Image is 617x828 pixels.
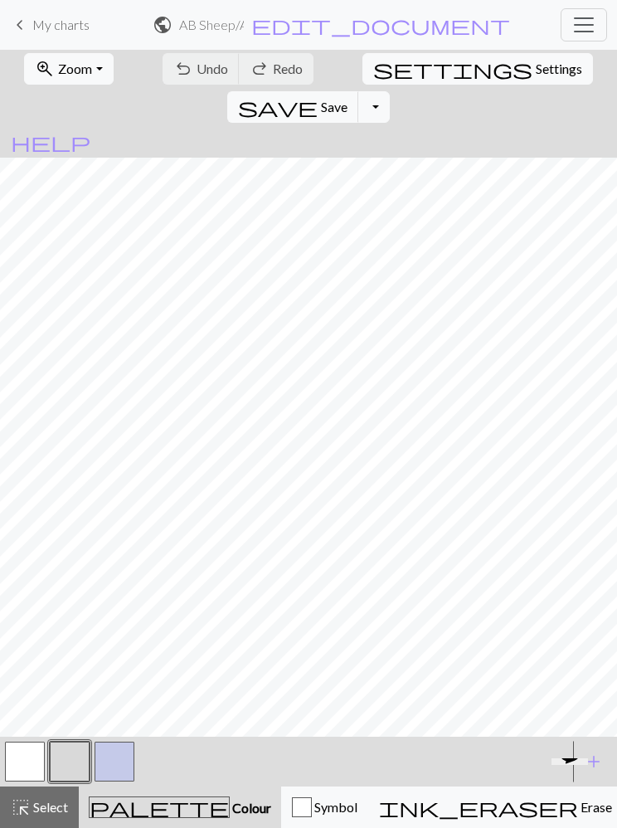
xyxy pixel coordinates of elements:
i: Settings [373,59,532,79]
span: Symbol [312,799,357,815]
button: Zoom [24,53,113,85]
span: edit_document [251,13,510,37]
button: Save [227,91,359,123]
span: Settings [536,59,582,79]
span: public [153,13,172,37]
button: Symbol [281,787,368,828]
span: highlight_alt [11,796,31,819]
span: zoom_in [35,57,55,80]
span: keyboard_arrow_left [10,13,30,37]
span: settings [373,57,532,80]
button: Colour [79,787,281,828]
span: Colour [230,800,271,816]
span: Zoom [58,61,92,76]
span: Select [31,799,68,815]
span: My charts [32,17,90,32]
span: save [238,95,318,119]
span: add [584,750,604,773]
span: ink_eraser [379,796,578,819]
button: SettingsSettings [362,53,593,85]
button: Toggle navigation [561,8,607,41]
span: help [11,130,90,153]
iframe: chat widget [545,758,600,811]
a: My charts [10,11,90,39]
span: Save [321,99,347,114]
h2: AB Sheep / AB Sheep [179,17,244,32]
span: palette [90,796,229,819]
